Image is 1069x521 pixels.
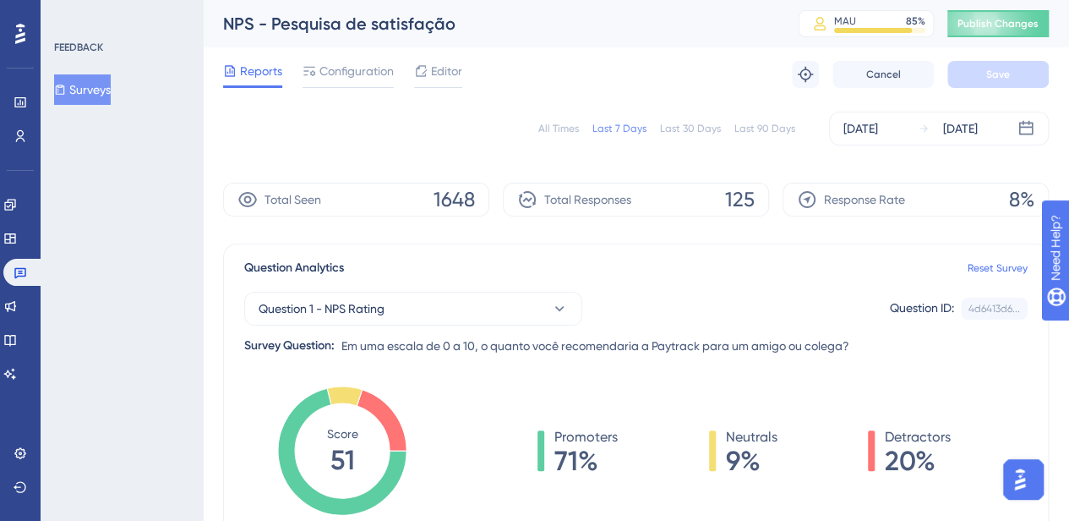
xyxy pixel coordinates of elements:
button: Question 1 - NPS Rating [244,292,582,326]
div: All Times [538,122,579,135]
span: Promoters [554,427,618,447]
span: Total Responses [544,189,631,210]
tspan: 51 [330,443,355,475]
span: 20% [885,447,951,474]
span: 1648 [434,186,475,213]
iframe: UserGuiding AI Assistant Launcher [998,454,1049,505]
a: Reset Survey [968,261,1028,275]
div: Last 7 Days [592,122,646,135]
span: Save [986,68,1010,81]
span: Em uma escala de 0 a 10, o quanto você recomendaria a Paytrack para um amigo ou colega? [341,336,849,356]
div: Last 90 Days [734,122,795,135]
div: FEEDBACK [54,41,103,54]
div: 85 % [906,14,925,28]
span: Configuration [319,61,394,81]
span: Detractors [885,427,951,447]
span: Total Seen [265,189,321,210]
span: 9% [726,447,777,474]
span: Neutrals [726,427,777,447]
div: MAU [834,14,856,28]
span: Editor [431,61,462,81]
span: Response Rate [824,189,905,210]
button: Cancel [832,61,934,88]
span: Question Analytics [244,258,344,278]
div: [DATE] [843,118,878,139]
div: NPS - Pesquisa de satisfação [223,12,756,36]
span: 71% [554,447,618,474]
span: Need Help? [40,4,106,25]
span: Publish Changes [957,17,1039,30]
button: Publish Changes [947,10,1049,37]
div: 4d6413d6... [968,302,1020,315]
div: Last 30 Days [660,122,721,135]
span: 8% [1009,186,1034,213]
span: Question 1 - NPS Rating [259,299,385,319]
tspan: Score [327,427,358,441]
div: [DATE] [943,118,978,139]
div: Survey Question: [244,336,335,356]
button: Surveys [54,74,111,105]
div: Question ID: [890,298,954,320]
span: Reports [240,61,282,81]
span: 125 [725,186,755,213]
button: Save [947,61,1049,88]
span: Cancel [866,68,901,81]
